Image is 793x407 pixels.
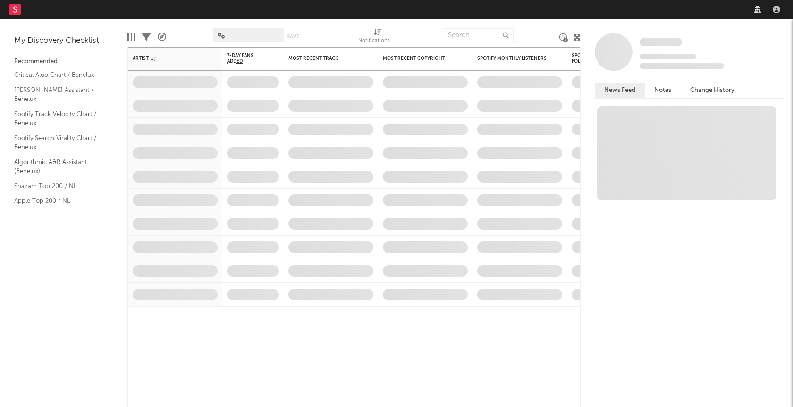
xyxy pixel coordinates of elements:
[14,133,104,152] a: Spotify Search Virality Chart / Benelux
[383,56,454,61] div: Most Recent Copyright
[142,24,151,51] div: Filters
[640,54,696,59] span: Tracking Since: [DATE]
[595,83,645,98] button: News Feed
[640,38,682,47] a: Some Artist
[640,38,682,46] span: Some Artist
[14,109,104,128] a: Spotify Track Velocity Chart / Benelux
[572,53,605,64] div: Spotify Followers
[14,56,113,67] div: Recommended
[477,56,548,61] div: Spotify Monthly Listeners
[127,24,135,51] div: Edit Columns
[14,35,113,47] div: My Discovery Checklist
[14,157,104,176] a: Algorithmic A&R Assistant (Benelux)
[133,56,203,61] div: Artist
[287,34,299,39] button: Save
[640,63,724,69] span: 0 fans last week
[158,24,166,51] div: A&R Pipeline
[443,28,514,42] input: Search...
[358,35,396,47] div: Notifications (Artist)
[14,196,104,206] a: Apple Top 200 / NL
[14,70,104,80] a: Critical Algo Chart / Benelux
[288,56,359,61] div: Most Recent Track
[681,83,744,98] button: Change History
[14,85,104,104] a: [PERSON_NAME] Assistant / Benelux
[358,24,396,51] div: Notifications (Artist)
[645,83,681,98] button: Notes
[227,53,265,64] span: 7-Day Fans Added
[14,181,104,191] a: Shazam Top 200 / NL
